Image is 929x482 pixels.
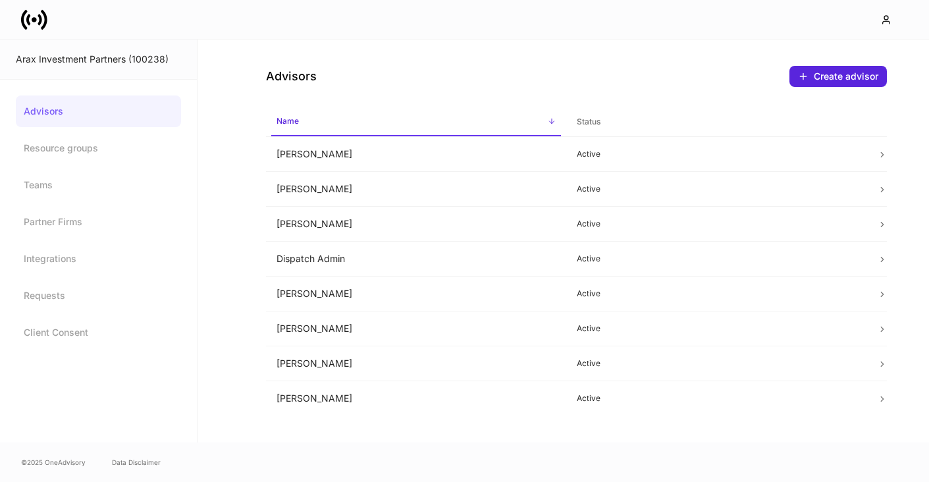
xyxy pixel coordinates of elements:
[577,254,856,264] p: Active
[577,288,856,299] p: Active
[577,358,856,369] p: Active
[266,207,566,242] td: [PERSON_NAME]
[577,219,856,229] p: Active
[16,169,181,201] a: Teams
[266,68,317,84] h4: Advisors
[571,109,861,136] span: Status
[266,346,566,381] td: [PERSON_NAME]
[266,242,566,277] td: Dispatch Admin
[266,137,566,172] td: [PERSON_NAME]
[266,311,566,346] td: [PERSON_NAME]
[112,457,161,468] a: Data Disclaimer
[16,206,181,238] a: Partner Firms
[789,66,887,87] button: Create advisor
[16,280,181,311] a: Requests
[266,381,566,416] td: [PERSON_NAME]
[21,457,86,468] span: © 2025 OneAdvisory
[266,172,566,207] td: [PERSON_NAME]
[271,108,561,136] span: Name
[577,115,600,128] h6: Status
[277,115,299,127] h6: Name
[266,277,566,311] td: [PERSON_NAME]
[577,323,856,334] p: Active
[16,317,181,348] a: Client Consent
[16,243,181,275] a: Integrations
[577,149,856,159] p: Active
[814,70,878,83] div: Create advisor
[16,95,181,127] a: Advisors
[16,132,181,164] a: Resource groups
[577,184,856,194] p: Active
[577,393,856,404] p: Active
[16,53,181,66] div: Arax Investment Partners (100238)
